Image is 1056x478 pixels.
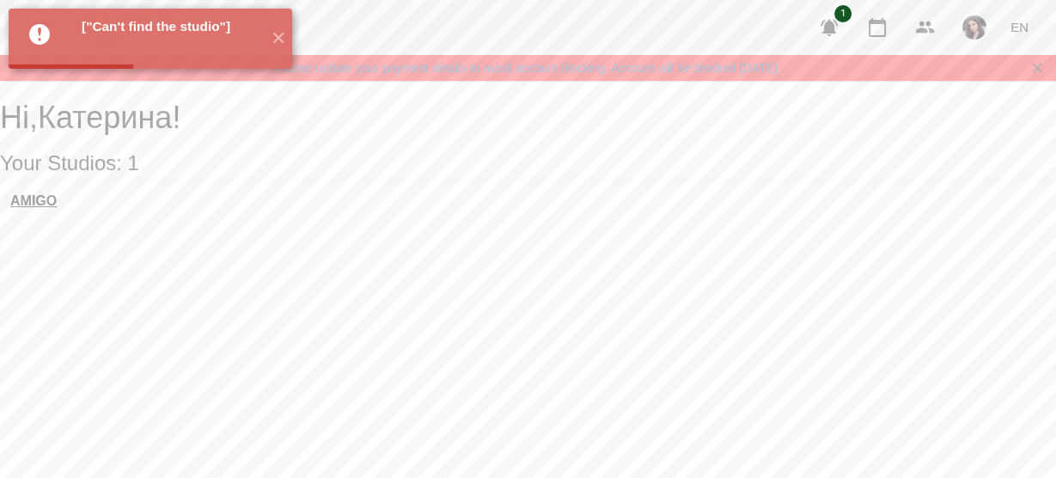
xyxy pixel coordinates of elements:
div: ["Can't find the studio"] [82,17,258,36]
button: Закрити сповіщення [1025,56,1049,80]
a: AMIGO [10,193,57,209]
span: 1 [128,151,139,175]
button: EN [1004,11,1035,43]
span: EN [1010,18,1029,36]
img: 510309f666da13b420957bb22b21c8b5.jpg [962,15,986,40]
a: Please update your payment details to avoid account blocking. Account will be blocked [DATE]. [275,59,780,77]
span: 1 [834,5,852,22]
